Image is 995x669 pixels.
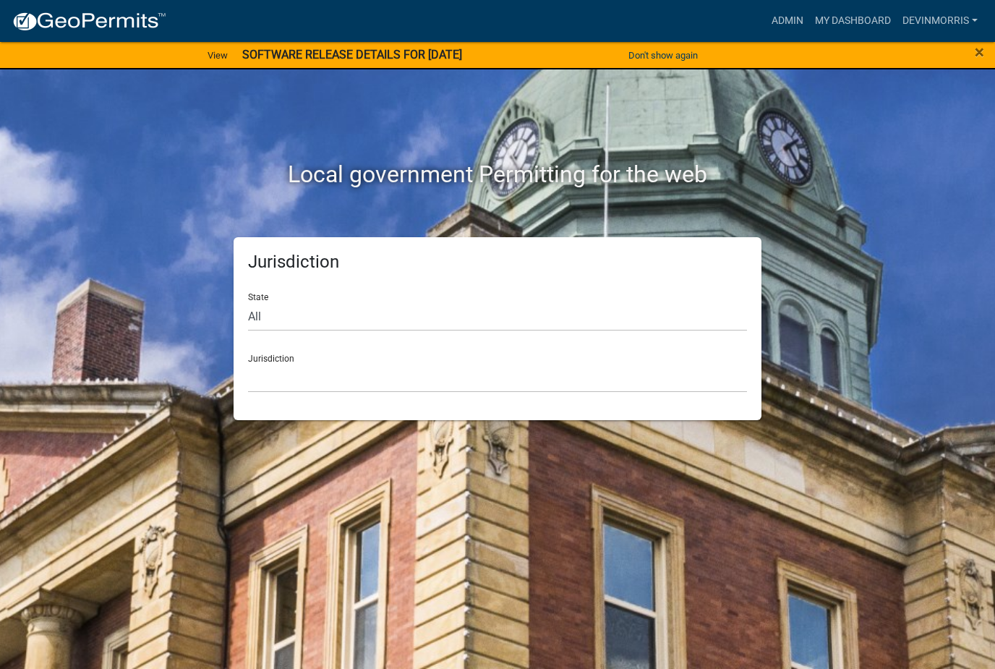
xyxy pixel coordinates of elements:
[975,42,984,62] span: ×
[623,43,704,67] button: Don't show again
[897,7,983,35] a: Devinmorris
[975,43,984,61] button: Close
[809,7,897,35] a: My Dashboard
[96,161,899,188] h2: Local government Permitting for the web
[242,48,462,61] strong: SOFTWARE RELEASE DETAILS FOR [DATE]
[202,43,234,67] a: View
[248,252,747,273] h5: Jurisdiction
[766,7,809,35] a: Admin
